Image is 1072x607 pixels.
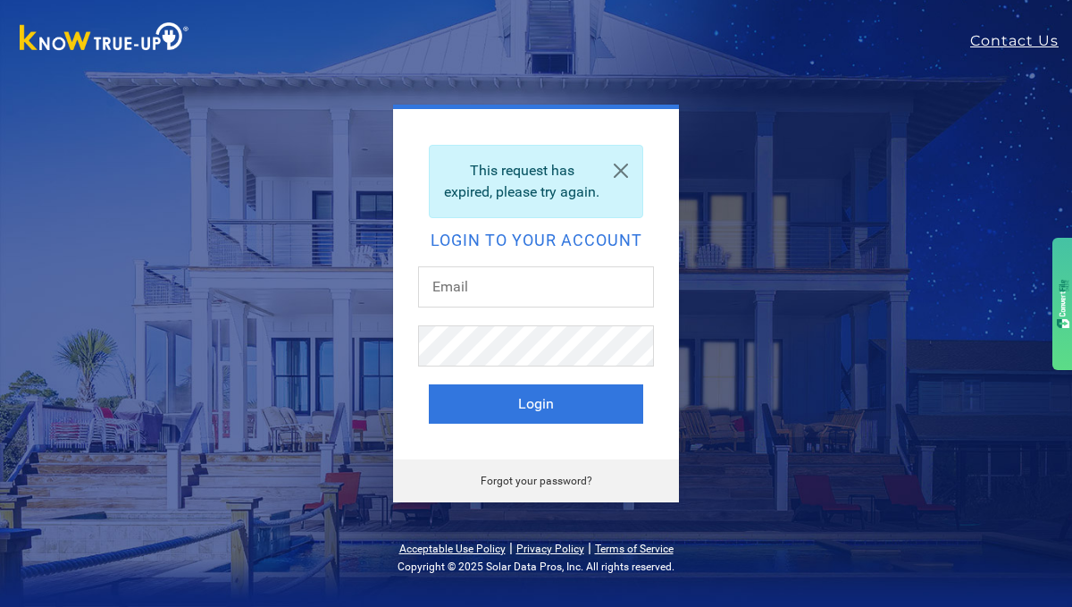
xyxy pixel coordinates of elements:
[418,266,654,308] input: Email
[429,232,643,249] h2: Login to your account
[11,19,198,59] img: Know True-Up
[970,30,1072,52] a: Contact Us
[429,384,643,424] button: Login
[599,146,642,196] a: Close
[429,145,643,218] div: This request has expired, please try again.
[1057,279,1070,328] img: gdzwAHDJa65OwAAAABJRU5ErkJggg==
[509,539,513,556] span: |
[588,539,591,556] span: |
[481,475,592,487] a: Forgot your password?
[595,543,674,555] a: Terms of Service
[516,543,584,555] a: Privacy Policy
[399,543,506,555] a: Acceptable Use Policy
